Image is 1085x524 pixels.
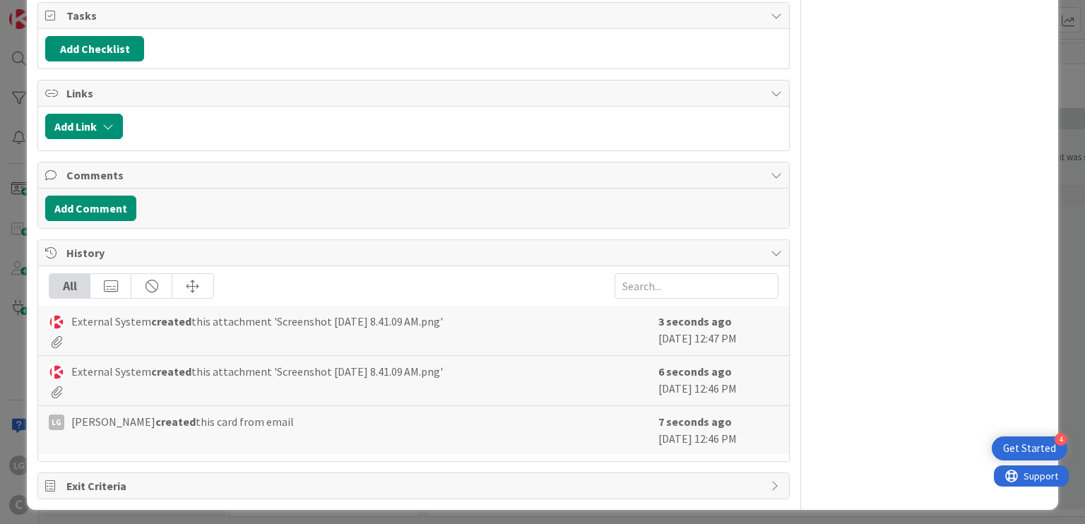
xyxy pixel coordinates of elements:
b: 3 seconds ago [658,314,732,328]
span: Comments [66,167,763,184]
div: LG [49,415,64,430]
div: [DATE] 12:46 PM [658,363,778,398]
b: created [151,314,191,328]
span: Links [66,85,763,102]
b: 7 seconds ago [658,415,732,429]
img: ES [49,364,64,380]
b: created [151,364,191,379]
div: All [49,274,90,298]
span: [PERSON_NAME] this card from email [71,413,294,430]
span: Exit Criteria [66,477,763,494]
button: Add Link [45,114,123,139]
span: External System this attachment 'Screenshot [DATE] 8.41.09 AM.png' [71,363,443,380]
button: Add Checklist [45,36,144,61]
span: Support [30,2,64,19]
div: Get Started [1003,441,1056,455]
img: ES [49,314,64,330]
b: created [155,415,196,429]
input: Search... [615,273,778,299]
div: [DATE] 12:46 PM [658,413,778,447]
button: Add Comment [45,196,136,221]
b: 6 seconds ago [658,364,732,379]
div: Open Get Started checklist, remaining modules: 4 [992,436,1067,460]
span: History [66,244,763,261]
span: Tasks [66,7,763,24]
div: [DATE] 12:47 PM [658,313,778,348]
span: External System this attachment 'Screenshot [DATE] 8.41.09 AM.png' [71,313,443,330]
div: 4 [1055,433,1067,446]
